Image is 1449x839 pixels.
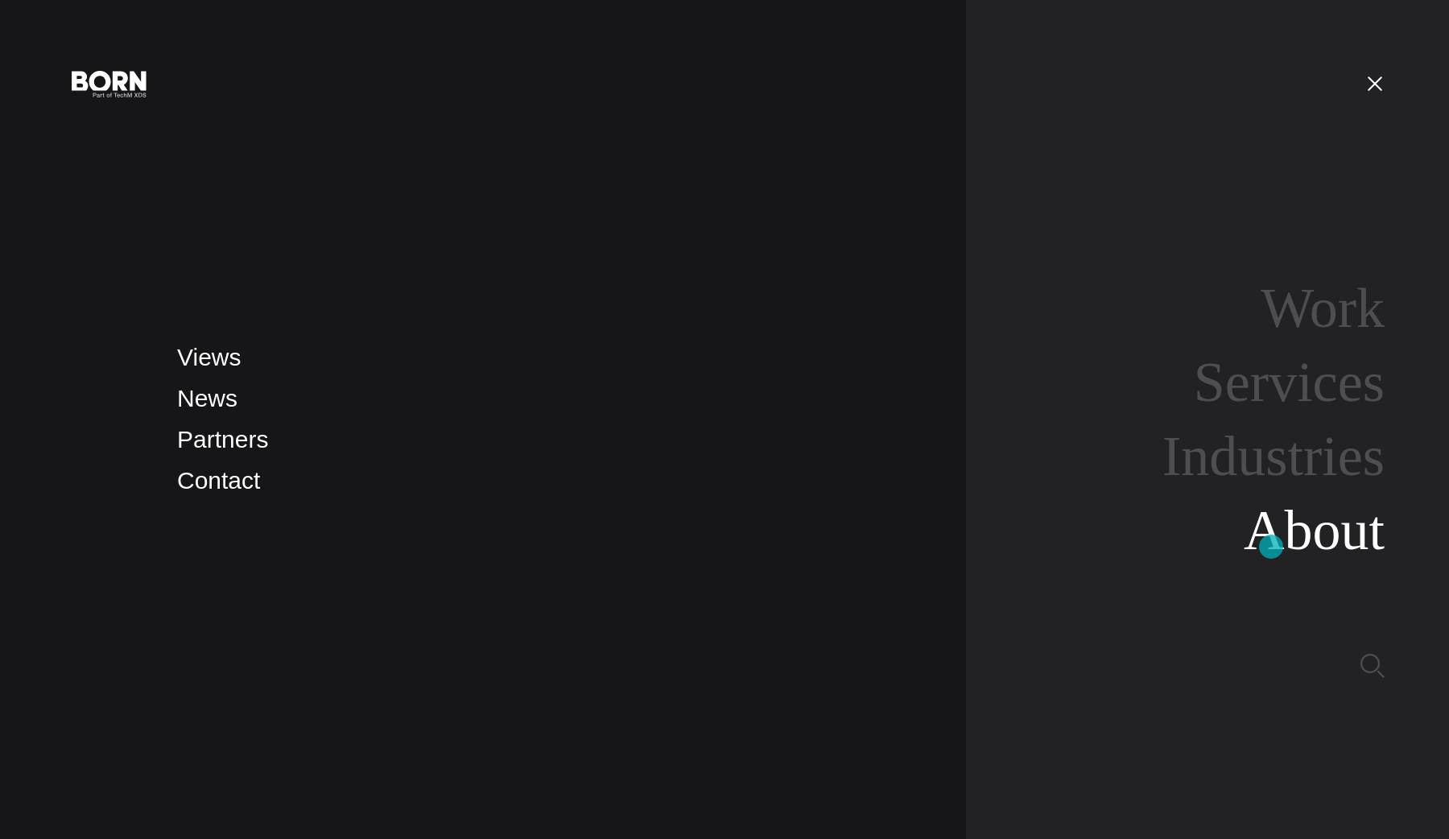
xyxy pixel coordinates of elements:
a: Services [1194,351,1385,413]
a: About [1244,499,1385,561]
a: Work [1261,277,1385,339]
a: Contact [177,467,260,494]
button: Open [1356,66,1394,100]
img: Search [1360,654,1385,678]
a: Industries [1162,425,1385,487]
a: News [177,385,237,411]
a: Views [177,344,241,370]
a: Partners [177,426,268,453]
